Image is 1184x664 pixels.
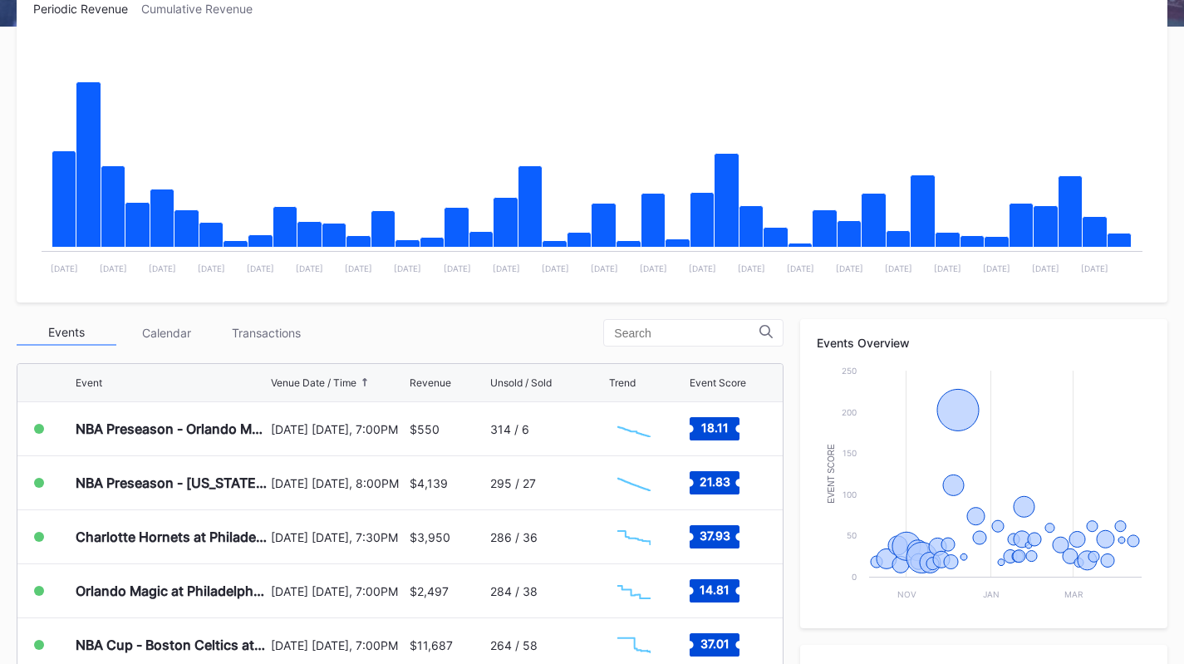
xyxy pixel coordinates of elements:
text: 50 [847,530,857,540]
text: [DATE] [444,263,471,273]
text: [DATE] [836,263,863,273]
text: [DATE] [640,263,667,273]
div: [DATE] [DATE], 7:00PM [271,422,405,436]
text: Nov [897,589,916,599]
div: Cumulative Revenue [141,2,266,16]
text: 14.81 [700,583,730,597]
div: Orlando Magic at Philadelphia 76ers [76,583,267,599]
svg: Chart title [609,516,659,558]
text: 37.93 [700,529,730,543]
svg: Chart title [817,362,1150,612]
text: 18.11 [701,421,729,435]
text: 0 [852,572,857,582]
div: $2,497 [410,584,449,598]
div: $550 [410,422,440,436]
text: [DATE] [149,263,176,273]
div: 295 / 27 [490,476,536,490]
div: $4,139 [410,476,448,490]
div: Event [76,376,102,389]
div: Events [17,320,116,346]
div: 314 / 6 [490,422,529,436]
text: 37.01 [700,637,730,651]
div: NBA Cup - Boston Celtics at Philadelphia 76ers [76,637,267,653]
div: [DATE] [DATE], 8:00PM [271,476,405,490]
text: [DATE] [983,263,1010,273]
text: [DATE] [787,263,814,273]
div: [DATE] [DATE], 7:30PM [271,530,405,544]
text: [DATE] [885,263,912,273]
text: [DATE] [738,263,765,273]
div: $11,687 [410,638,453,652]
text: 150 [843,448,857,458]
text: [DATE] [689,263,716,273]
div: 264 / 58 [490,638,538,652]
text: [DATE] [1081,263,1108,273]
text: [DATE] [1032,263,1059,273]
text: 100 [843,489,857,499]
svg: Chart title [609,408,659,450]
input: Search [614,327,759,340]
div: Events Overview [817,336,1151,350]
text: [DATE] [296,263,323,273]
text: Event Score [827,444,836,504]
text: [DATE] [591,263,618,273]
div: Trend [609,376,636,389]
div: $3,950 [410,530,450,544]
text: [DATE] [247,263,274,273]
text: 21.83 [700,475,730,489]
div: Event Score [690,376,746,389]
div: Periodic Revenue [33,2,141,16]
div: NBA Preseason - Orlando Magic at Philadelphia 76ers [76,421,267,437]
text: [DATE] [51,263,78,273]
div: Transactions [216,320,316,346]
div: 284 / 38 [490,584,538,598]
text: [DATE] [542,263,569,273]
div: Charlotte Hornets at Philadelphia 76ers [76,529,267,545]
div: NBA Preseason - [US_STATE] Timberwolves at Philadelphia 76ers [76,475,267,491]
text: [DATE] [345,263,372,273]
text: [DATE] [198,263,225,273]
div: [DATE] [DATE], 7:00PM [271,584,405,598]
text: [DATE] [934,263,961,273]
div: [DATE] [DATE], 7:00PM [271,638,405,652]
div: Venue Date / Time [271,376,356,389]
div: Revenue [410,376,451,389]
text: 200 [842,407,857,417]
div: Calendar [116,320,216,346]
text: [DATE] [493,263,520,273]
text: Jan [984,589,1000,599]
text: [DATE] [100,263,127,273]
svg: Chart title [33,37,1151,286]
text: Mar [1065,589,1084,599]
text: [DATE] [394,263,421,273]
div: 286 / 36 [490,530,538,544]
div: Unsold / Sold [490,376,552,389]
text: 250 [842,366,857,376]
svg: Chart title [609,462,659,504]
svg: Chart title [609,570,659,612]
